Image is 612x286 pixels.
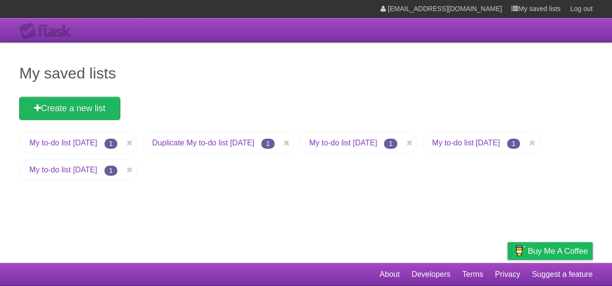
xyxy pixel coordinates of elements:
span: 1 [261,139,275,149]
a: Buy me a coffee [508,242,593,260]
a: About [380,265,400,284]
img: Buy me a coffee [512,243,525,259]
a: Privacy [495,265,520,284]
a: Duplicate My to-do list [DATE] [152,139,254,147]
a: Create a new list [19,97,120,120]
a: My to-do list [DATE] [309,139,377,147]
span: Buy me a coffee [528,243,588,260]
a: Terms [462,265,484,284]
a: Suggest a feature [532,265,593,284]
a: My to-do list [DATE] [29,166,97,174]
span: 1 [507,139,521,149]
a: My to-do list [DATE] [432,139,500,147]
a: Developers [411,265,450,284]
h1: My saved lists [19,62,593,85]
span: 1 [104,139,118,149]
a: My to-do list [DATE] [29,139,97,147]
span: 1 [104,166,118,176]
span: 1 [384,139,397,149]
div: Flask [19,23,77,40]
